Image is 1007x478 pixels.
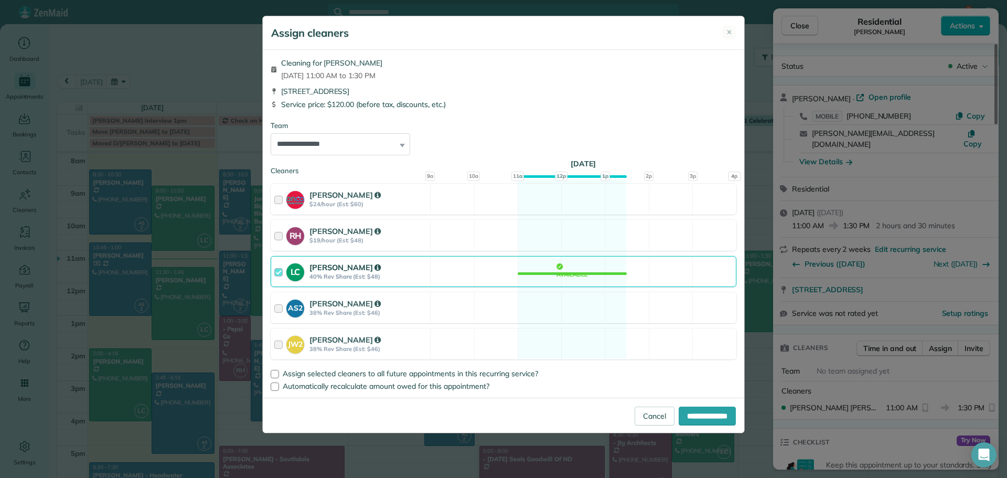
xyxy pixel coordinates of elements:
[271,86,736,97] div: [STREET_ADDRESS]
[309,273,427,280] strong: 40% Rev Share (Est: $48)
[286,263,304,279] strong: LC
[283,369,538,378] span: Assign selected cleaners to all future appointments in this recurring service?
[281,58,382,68] span: Cleaning for [PERSON_NAME]
[309,262,381,272] strong: [PERSON_NAME]
[726,27,732,38] span: ✕
[271,26,349,40] h5: Assign cleaners
[309,190,381,200] strong: [PERSON_NAME]
[283,381,489,391] span: Automatically recalculate amount owed for this appointment?
[309,226,381,236] strong: [PERSON_NAME]
[309,335,381,345] strong: [PERSON_NAME]
[286,227,304,242] strong: RH
[286,300,304,314] strong: AS2
[281,70,382,81] span: [DATE] 11:00 AM to 1:30 PM
[309,200,427,208] strong: $24/hour (Est: $60)
[286,336,304,350] strong: JW2
[971,442,997,468] div: Open Intercom Messenger
[271,121,736,131] div: Team
[309,309,427,316] strong: 38% Rev Share (Est: $46)
[309,299,381,309] strong: [PERSON_NAME]
[271,99,736,110] div: Service price: $120.00 (before tax, discounts, etc.)
[309,237,427,244] strong: $19/hour (Est: $48)
[635,407,674,426] a: Cancel
[271,166,736,169] div: Cleaners
[309,345,427,353] strong: 38% Rev Share (Est: $46)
